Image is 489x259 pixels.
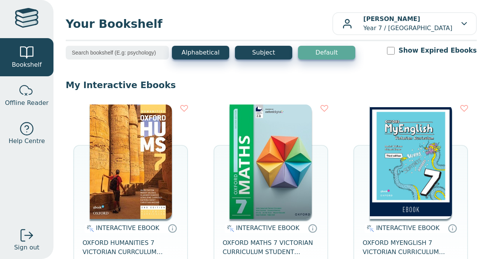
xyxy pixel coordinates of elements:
a: Interactive eBooks are accessed online via the publisher’s portal. They contain interactive resou... [448,224,457,233]
span: OXFORD HUMANITIES 7 VICTORIAN CURRCULUM OBOOK ASSESS 2E [83,238,179,257]
p: Year 7 / [GEOGRAPHIC_DATA] [363,14,452,33]
b: [PERSON_NAME] [363,15,420,23]
img: 07fa92ac-67cf-49db-909b-cf2725316220.jpg [370,105,452,219]
span: Sign out [14,243,39,252]
span: Offline Reader [5,98,49,108]
span: INTERACTIVE EBOOK [236,224,300,232]
img: interactive.svg [84,224,94,233]
a: Interactive eBooks are accessed online via the publisher’s portal. They contain interactive resou... [168,224,177,233]
img: 1d8e360d-978b-4ff4-bd76-ab65d0ca0220.jpg [230,105,312,219]
input: Search bookshelf (E.g: psychology) [66,46,169,60]
button: Default [298,46,355,60]
span: Bookshelf [12,60,42,69]
span: INTERACTIVE EBOOK [376,224,439,232]
span: OXFORD MYENGLISH 7 VICTORIAN CURRICULUM STUDENT OBOOK/ASSESS 3E [363,238,459,257]
p: My Interactive Ebooks [66,79,477,91]
img: interactive.svg [225,224,234,233]
button: Subject [235,46,292,60]
a: Interactive eBooks are accessed online via the publisher’s portal. They contain interactive resou... [308,224,317,233]
span: Help Centre [8,137,45,146]
button: [PERSON_NAME]Year 7 / [GEOGRAPHIC_DATA] [332,12,477,35]
img: 149a31fe-7fb3-eb11-a9a3-0272d098c78b.jpg [90,105,172,219]
button: Alphabetical [172,46,229,60]
span: INTERACTIVE EBOOK [96,224,159,232]
img: interactive.svg [364,224,374,233]
label: Show Expired Ebooks [398,46,477,55]
span: OXFORD MATHS 7 VICTORIAN CURRICULUM STUDENT ESSENTIAL DIGITAL ACCESS 2E [223,238,319,257]
span: Your Bookshelf [66,15,332,32]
